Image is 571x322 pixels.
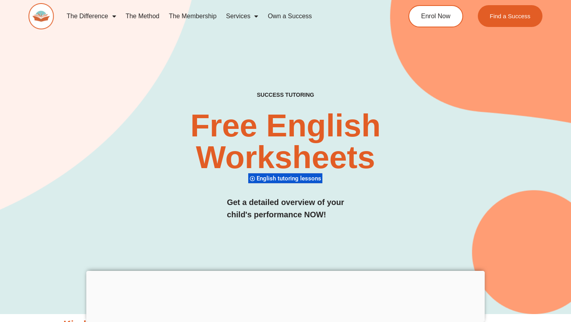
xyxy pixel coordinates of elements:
[435,232,571,322] iframe: Chat Widget
[209,92,362,98] h4: SUCCESS TUTORING​
[490,13,531,19] span: Find a Success
[86,271,485,320] iframe: Advertisement
[62,7,121,25] a: The Difference
[221,7,263,25] a: Services
[121,7,164,25] a: The Method
[263,7,316,25] a: Own a Success
[478,5,542,27] a: Find a Success
[408,5,463,27] a: Enrol Now
[164,7,221,25] a: The Membership
[257,175,324,182] span: English tutoring lessons
[421,13,450,19] span: Enrol Now
[116,110,455,173] h2: Free English Worksheets​
[227,196,344,221] h3: Get a detailed overview of your child's performance NOW!
[62,7,379,25] nav: Menu
[248,173,322,184] div: English tutoring lessons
